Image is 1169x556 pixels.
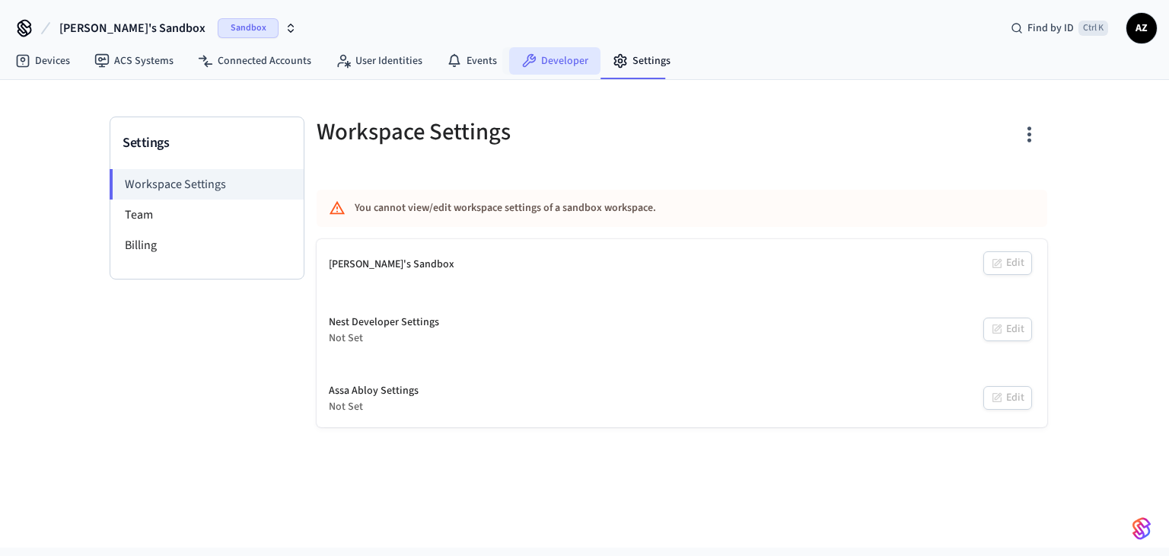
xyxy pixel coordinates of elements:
span: Ctrl K [1078,21,1108,36]
div: [PERSON_NAME]'s Sandbox [329,257,454,273]
a: Events [435,47,509,75]
li: Workspace Settings [110,169,304,200]
a: User Identities [323,47,435,75]
div: You cannot view/edit workspace settings of a sandbox workspace. [355,194,919,222]
img: SeamLogoGradient.69752ec5.svg [1132,516,1151,541]
li: Billing [110,230,304,260]
h5: Workspace Settings [317,117,673,148]
div: Find by IDCtrl K [999,14,1120,42]
a: Connected Accounts [186,47,323,75]
a: ACS Systems [82,47,186,75]
div: Assa Abloy Settings [329,383,419,399]
div: Nest Developer Settings [329,315,439,331]
button: AZ [1126,13,1157,43]
a: Devices [3,47,82,75]
div: Not Set [329,399,419,415]
a: Developer [509,47,600,75]
span: Sandbox [218,18,279,38]
span: Find by ID [1027,21,1074,36]
a: Settings [600,47,683,75]
div: Not Set [329,331,439,347]
li: Team [110,200,304,230]
h3: Settings [123,133,291,154]
span: AZ [1128,14,1155,42]
span: [PERSON_NAME]'s Sandbox [59,19,205,37]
